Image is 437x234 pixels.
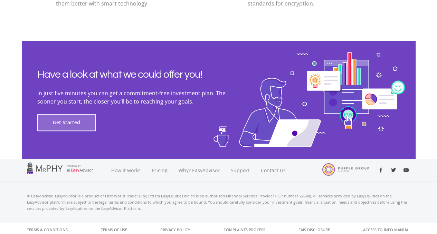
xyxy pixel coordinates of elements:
p: © EasyAdvisor. EasyAdvisor is a product of First World Trader (Pty) Ltd t/a EasyEquities which is... [27,193,410,212]
p: In just five minutes you can get a commitment-free investment plan. The sooner you start, the clo... [37,89,245,106]
a: Pricing [146,159,173,182]
a: Support [225,159,255,182]
a: Contact Us [255,159,292,182]
button: Get Started [37,114,96,131]
a: Why? EasyAdvisor [173,159,225,182]
h2: Have a look at what we could offer you! [37,68,245,81]
a: How it works [106,159,146,182]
